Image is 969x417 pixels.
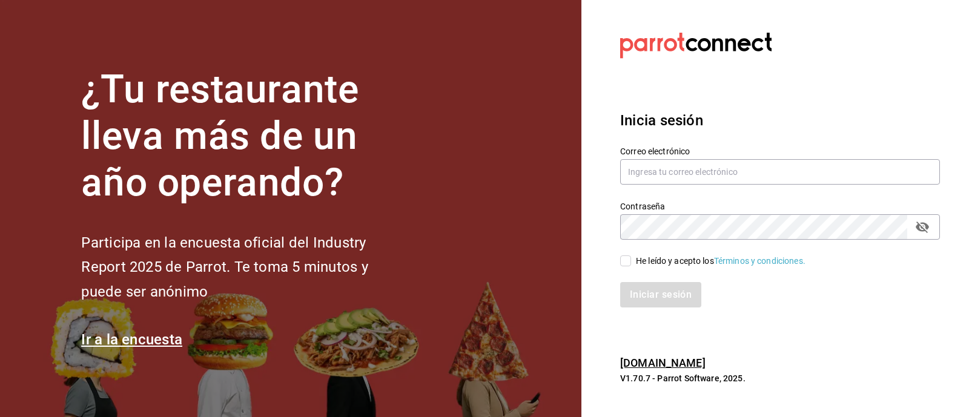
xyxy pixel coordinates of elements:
h3: Inicia sesión [620,110,940,131]
a: Ir a la encuesta [81,331,182,348]
input: Ingresa tu correo electrónico [620,159,940,185]
button: passwordField [912,217,933,237]
p: V1.70.7 - Parrot Software, 2025. [620,372,940,384]
a: Términos y condiciones. [714,256,805,266]
h1: ¿Tu restaurante lleva más de un año operando? [81,67,408,206]
label: Correo electrónico [620,147,940,156]
div: He leído y acepto los [636,255,805,268]
label: Contraseña [620,202,940,211]
a: [DOMAIN_NAME] [620,356,706,369]
h2: Participa en la encuesta oficial del Industry Report 2025 de Parrot. Te toma 5 minutos y puede se... [81,231,408,304]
